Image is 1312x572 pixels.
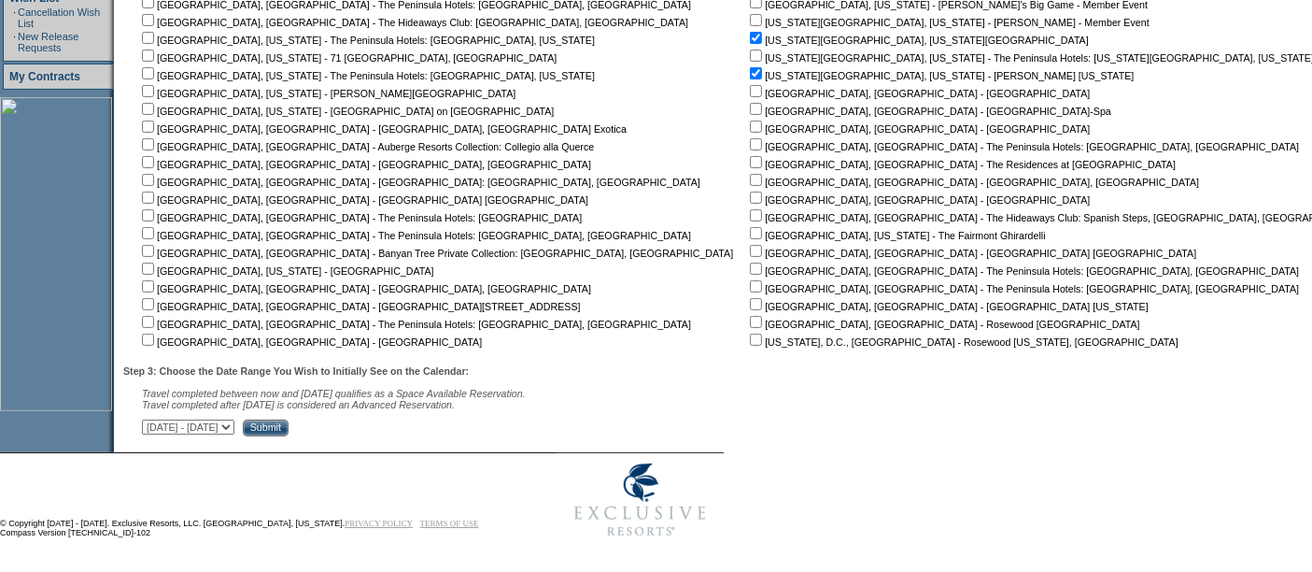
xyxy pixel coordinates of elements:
[138,52,557,64] nobr: [GEOGRAPHIC_DATA], [US_STATE] - 71 [GEOGRAPHIC_DATA], [GEOGRAPHIC_DATA]
[746,301,1149,312] nobr: [GEOGRAPHIC_DATA], [GEOGRAPHIC_DATA] - [GEOGRAPHIC_DATA] [US_STATE]
[138,194,588,206] nobr: [GEOGRAPHIC_DATA], [GEOGRAPHIC_DATA] - [GEOGRAPHIC_DATA] [GEOGRAPHIC_DATA]
[138,70,595,81] nobr: [GEOGRAPHIC_DATA], [US_STATE] - The Peninsula Hotels: [GEOGRAPHIC_DATA], [US_STATE]
[138,283,591,294] nobr: [GEOGRAPHIC_DATA], [GEOGRAPHIC_DATA] - [GEOGRAPHIC_DATA], [GEOGRAPHIC_DATA]
[557,453,724,547] img: Exclusive Resorts
[746,194,1090,206] nobr: [GEOGRAPHIC_DATA], [GEOGRAPHIC_DATA] - [GEOGRAPHIC_DATA]
[138,123,627,135] nobr: [GEOGRAPHIC_DATA], [GEOGRAPHIC_DATA] - [GEOGRAPHIC_DATA], [GEOGRAPHIC_DATA] Exotica
[746,177,1199,188] nobr: [GEOGRAPHIC_DATA], [GEOGRAPHIC_DATA] - [GEOGRAPHIC_DATA], [GEOGRAPHIC_DATA]
[138,88,515,99] nobr: [GEOGRAPHIC_DATA], [US_STATE] - [PERSON_NAME][GEOGRAPHIC_DATA]
[138,17,688,28] nobr: [GEOGRAPHIC_DATA], [GEOGRAPHIC_DATA] - The Hideaways Club: [GEOGRAPHIC_DATA], [GEOGRAPHIC_DATA]
[746,35,1089,46] nobr: [US_STATE][GEOGRAPHIC_DATA], [US_STATE][GEOGRAPHIC_DATA]
[138,212,582,223] nobr: [GEOGRAPHIC_DATA], [GEOGRAPHIC_DATA] - The Peninsula Hotels: [GEOGRAPHIC_DATA]
[138,106,554,117] nobr: [GEOGRAPHIC_DATA], [US_STATE] - [GEOGRAPHIC_DATA] on [GEOGRAPHIC_DATA]
[138,248,733,259] nobr: [GEOGRAPHIC_DATA], [GEOGRAPHIC_DATA] - Banyan Tree Private Collection: [GEOGRAPHIC_DATA], [GEOGRA...
[13,7,16,29] td: ·
[746,336,1178,348] nobr: [US_STATE], D.C., [GEOGRAPHIC_DATA] - Rosewood [US_STATE], [GEOGRAPHIC_DATA]
[18,7,100,29] a: Cancellation Wish List
[13,31,16,53] td: ·
[138,301,581,312] nobr: [GEOGRAPHIC_DATA], [GEOGRAPHIC_DATA] - [GEOGRAPHIC_DATA][STREET_ADDRESS]
[18,31,78,53] a: New Release Requests
[138,177,700,188] nobr: [GEOGRAPHIC_DATA], [GEOGRAPHIC_DATA] - [GEOGRAPHIC_DATA]: [GEOGRAPHIC_DATA], [GEOGRAPHIC_DATA]
[746,88,1090,99] nobr: [GEOGRAPHIC_DATA], [GEOGRAPHIC_DATA] - [GEOGRAPHIC_DATA]
[746,265,1299,277] nobr: [GEOGRAPHIC_DATA], [GEOGRAPHIC_DATA] - The Peninsula Hotels: [GEOGRAPHIC_DATA], [GEOGRAPHIC_DATA]
[746,70,1134,81] nobr: [US_STATE][GEOGRAPHIC_DATA], [US_STATE] - [PERSON_NAME] [US_STATE]
[746,248,1196,259] nobr: [GEOGRAPHIC_DATA], [GEOGRAPHIC_DATA] - [GEOGRAPHIC_DATA] [GEOGRAPHIC_DATA]
[746,283,1299,294] nobr: [GEOGRAPHIC_DATA], [GEOGRAPHIC_DATA] - The Peninsula Hotels: [GEOGRAPHIC_DATA], [GEOGRAPHIC_DATA]
[746,159,1176,170] nobr: [GEOGRAPHIC_DATA], [GEOGRAPHIC_DATA] - The Residences at [GEOGRAPHIC_DATA]
[420,519,479,528] a: TERMS OF USE
[746,319,1139,330] nobr: [GEOGRAPHIC_DATA], [GEOGRAPHIC_DATA] - Rosewood [GEOGRAPHIC_DATA]
[746,106,1111,117] nobr: [GEOGRAPHIC_DATA], [GEOGRAPHIC_DATA] - [GEOGRAPHIC_DATA]-Spa
[138,336,482,348] nobr: [GEOGRAPHIC_DATA], [GEOGRAPHIC_DATA] - [GEOGRAPHIC_DATA]
[142,399,455,410] nobr: Travel completed after [DATE] is considered an Advanced Reservation.
[746,141,1299,152] nobr: [GEOGRAPHIC_DATA], [GEOGRAPHIC_DATA] - The Peninsula Hotels: [GEOGRAPHIC_DATA], [GEOGRAPHIC_DATA]
[138,159,591,170] nobr: [GEOGRAPHIC_DATA], [GEOGRAPHIC_DATA] - [GEOGRAPHIC_DATA], [GEOGRAPHIC_DATA]
[138,319,691,330] nobr: [GEOGRAPHIC_DATA], [GEOGRAPHIC_DATA] - The Peninsula Hotels: [GEOGRAPHIC_DATA], [GEOGRAPHIC_DATA]
[746,17,1150,28] nobr: [US_STATE][GEOGRAPHIC_DATA], [US_STATE] - [PERSON_NAME] - Member Event
[138,265,434,277] nobr: [GEOGRAPHIC_DATA], [US_STATE] - [GEOGRAPHIC_DATA]
[9,70,80,83] a: My Contracts
[123,365,469,377] b: Step 3: Choose the Date Range You Wish to Initially See on the Calendar:
[243,420,289,436] input: Submit
[138,141,594,152] nobr: [GEOGRAPHIC_DATA], [GEOGRAPHIC_DATA] - Auberge Resorts Collection: Collegio alla Querce
[138,35,595,46] nobr: [GEOGRAPHIC_DATA], [US_STATE] - The Peninsula Hotels: [GEOGRAPHIC_DATA], [US_STATE]
[142,388,526,399] span: Travel completed between now and [DATE] qualifies as a Space Available Reservation.
[746,123,1090,135] nobr: [GEOGRAPHIC_DATA], [GEOGRAPHIC_DATA] - [GEOGRAPHIC_DATA]
[345,519,413,528] a: PRIVACY POLICY
[746,230,1045,241] nobr: [GEOGRAPHIC_DATA], [US_STATE] - The Fairmont Ghirardelli
[138,230,691,241] nobr: [GEOGRAPHIC_DATA], [GEOGRAPHIC_DATA] - The Peninsula Hotels: [GEOGRAPHIC_DATA], [GEOGRAPHIC_DATA]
